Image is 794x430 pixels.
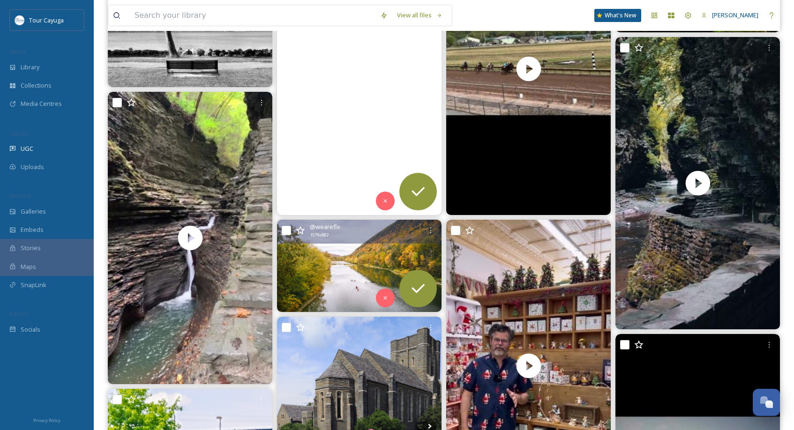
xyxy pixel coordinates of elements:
[615,37,780,329] video: ✨ The Watkins Glen Gorge Trail is one of those places that never loses its magic. No matter how m...
[594,9,641,22] a: What's New
[9,311,28,318] span: SOCIALS
[753,389,780,416] button: Open Chat
[277,220,442,312] img: 👉 Cast your vote for the Finger Lakes! 🍂✨ USA Today’s 10best is highlighting the top destinations...
[15,15,24,25] img: download.jpeg
[108,92,272,384] img: thumbnail
[697,6,763,24] a: [PERSON_NAME]
[615,37,780,329] img: thumbnail
[9,193,31,200] span: WIDGETS
[9,48,26,55] span: MEDIA
[21,81,52,90] span: Collections
[29,16,64,24] span: Tour Cayuga
[21,63,39,72] span: Library
[108,92,272,384] video: Watkins Glen Waterfall! #FLX #WatkinsGlen #FingerLakes
[21,207,46,216] span: Galleries
[21,262,36,271] span: Maps
[33,414,60,425] a: Privacy Policy
[21,244,41,252] span: Stories
[9,130,30,137] span: COLLECT
[310,222,340,231] span: @ weareflx
[33,417,60,423] span: Privacy Policy
[21,144,33,153] span: UGC
[21,163,44,171] span: Uploads
[392,6,447,24] a: View all files
[21,281,46,289] span: SnapLink
[21,325,40,334] span: Socials
[21,225,44,234] span: Embeds
[130,5,375,26] input: Search your library
[21,99,62,108] span: Media Centres
[310,232,329,238] span: 1579 x 887
[712,11,758,19] span: [PERSON_NAME]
